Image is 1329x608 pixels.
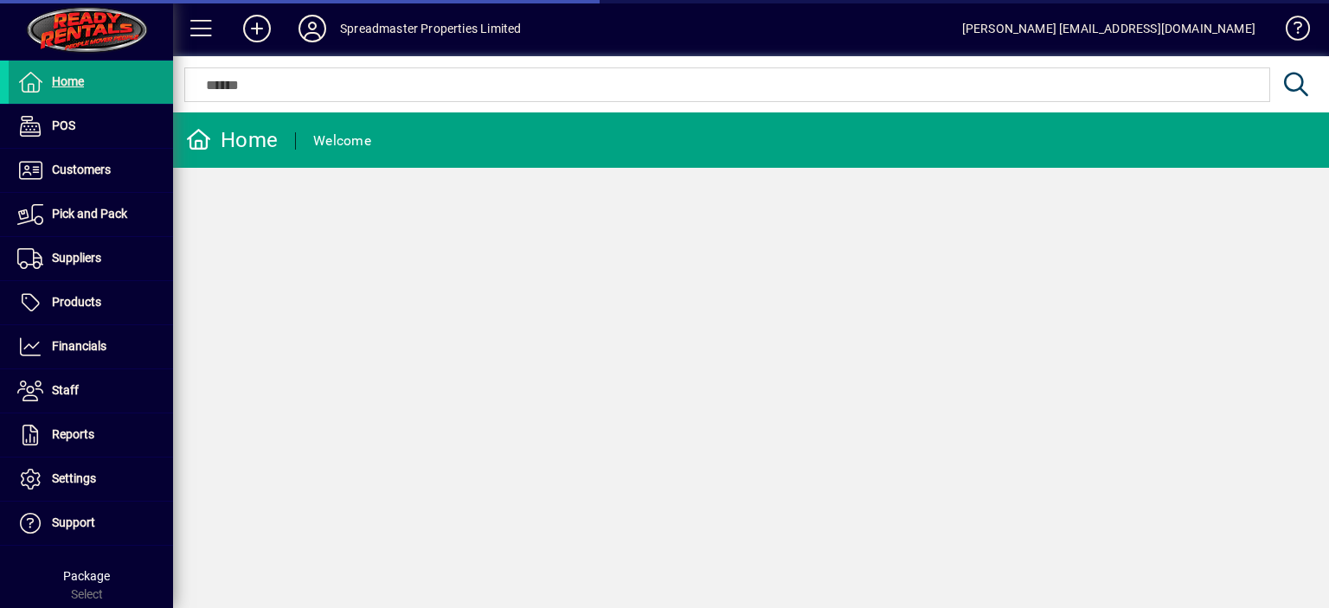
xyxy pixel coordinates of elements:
[52,118,75,132] span: POS
[9,193,173,236] a: Pick and Pack
[9,369,173,413] a: Staff
[9,458,173,501] a: Settings
[9,149,173,192] a: Customers
[186,126,278,154] div: Home
[9,413,173,457] a: Reports
[52,383,79,397] span: Staff
[9,325,173,368] a: Financials
[52,339,106,353] span: Financials
[313,127,371,155] div: Welcome
[52,515,95,529] span: Support
[52,471,96,485] span: Settings
[52,74,84,88] span: Home
[9,237,173,280] a: Suppliers
[1273,3,1307,60] a: Knowledge Base
[340,15,521,42] div: Spreadmaster Properties Limited
[52,427,94,441] span: Reports
[52,251,101,265] span: Suppliers
[9,502,173,545] a: Support
[962,15,1255,42] div: [PERSON_NAME] [EMAIL_ADDRESS][DOMAIN_NAME]
[229,13,285,44] button: Add
[52,163,111,176] span: Customers
[52,207,127,221] span: Pick and Pack
[9,281,173,324] a: Products
[63,569,110,583] span: Package
[285,13,340,44] button: Profile
[52,295,101,309] span: Products
[9,105,173,148] a: POS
